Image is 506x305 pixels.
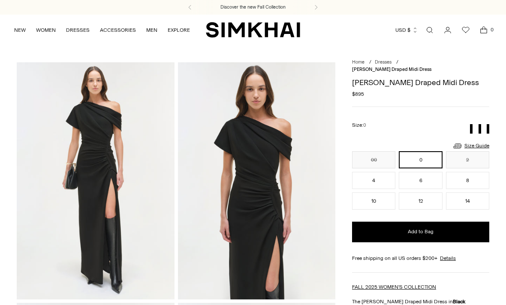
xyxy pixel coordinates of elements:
button: 10 [352,192,395,210]
a: DRESSES [66,21,90,40]
a: Dresses [375,59,392,65]
h1: [PERSON_NAME] Draped Midi Dress [352,79,489,86]
a: Go to the account page [439,21,456,39]
label: Size: [352,121,366,129]
button: 4 [352,172,395,189]
span: $895 [352,90,364,98]
a: Size Guide [452,140,489,151]
div: Free shipping on all US orders $200+ [352,254,489,262]
img: Kally Draped Midi Dress [17,62,175,299]
span: [PERSON_NAME] Draped Midi Dress [352,67,431,72]
span: Add to Bag [408,228,434,235]
button: 12 [399,192,442,210]
a: Details [440,254,456,262]
a: Open search modal [421,21,438,39]
button: 2 [446,151,489,168]
button: 6 [399,172,442,189]
a: ACCESSORIES [100,21,136,40]
img: Kally Draped Midi Dress [178,62,336,299]
a: SIMKHAI [206,21,300,38]
a: FALL 2025 WOMEN'S COLLECTION [352,284,436,290]
button: 0 [399,151,442,168]
span: 0 [488,26,496,34]
button: Add to Bag [352,222,489,242]
button: 14 [446,192,489,210]
button: 8 [446,172,489,189]
a: Open cart modal [475,21,492,39]
nav: breadcrumbs [352,59,489,73]
a: Home [352,59,364,65]
a: EXPLORE [168,21,190,40]
span: 0 [363,122,366,128]
a: WOMEN [36,21,56,40]
a: Wishlist [457,21,474,39]
a: MEN [146,21,157,40]
strong: Black [453,299,465,305]
a: Discover the new Fall Collection [220,4,286,11]
div: / [396,59,398,66]
div: / [369,59,371,66]
button: 00 [352,151,395,168]
button: USD $ [395,21,418,40]
a: NEW [14,21,26,40]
